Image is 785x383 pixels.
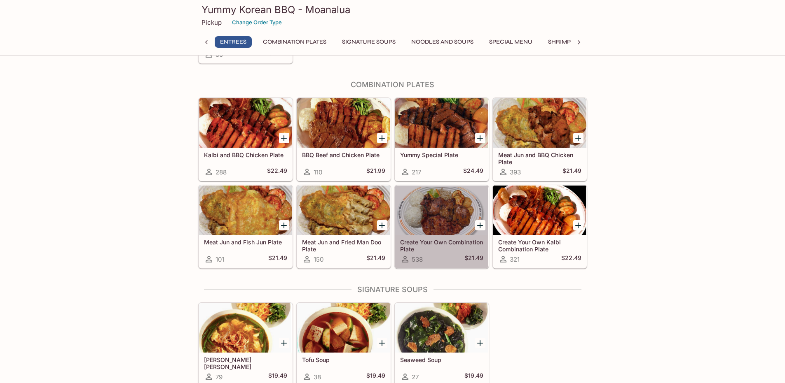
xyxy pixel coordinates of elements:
button: Add Tofu Soup [377,338,387,348]
span: 288 [216,168,227,176]
span: 321 [510,255,520,263]
div: Seaweed Soup [395,303,488,353]
button: Noodles and Soups [407,36,478,48]
button: Add Yummy Special Plate [475,133,485,143]
div: Meat Jun and BBQ Chicken Plate [493,98,586,148]
h4: Combination Plates [198,80,587,89]
div: Create Your Own Combination Plate [395,186,488,235]
div: Tofu Soup [297,303,390,353]
div: Kalbi and BBQ Chicken Plate [199,98,292,148]
a: BBQ Beef and Chicken Plate110$21.99 [297,98,391,181]
a: Yummy Special Plate217$24.49 [395,98,489,181]
div: Create Your Own Kalbi Combination Plate [493,186,586,235]
button: Shrimp Combos [544,36,602,48]
button: Add Seaweed Soup [475,338,485,348]
button: Add BBQ Beef and Chicken Plate [377,133,387,143]
a: Meat Jun and Fried Man Doo Plate150$21.49 [297,185,391,268]
div: BBQ Beef and Chicken Plate [297,98,390,148]
h5: Create Your Own Combination Plate [400,239,483,252]
h5: $21.49 [562,167,581,177]
h5: $22.49 [561,254,581,264]
h5: Meat Jun and Fried Man Doo Plate [302,239,385,252]
button: Entrees [215,36,252,48]
h5: $19.49 [366,372,385,382]
span: 110 [314,168,322,176]
button: Signature Soups [337,36,400,48]
span: 393 [510,168,521,176]
a: Meat Jun and BBQ Chicken Plate393$21.49 [493,98,587,181]
h5: Tofu Soup [302,356,385,363]
a: Kalbi and BBQ Chicken Plate288$22.49 [199,98,293,181]
div: Yummy Special Plate [395,98,488,148]
h5: [PERSON_NAME] [PERSON_NAME] [204,356,287,370]
button: Add Meat Jun and Fish Jun Plate [279,220,289,230]
h5: $22.49 [267,167,287,177]
button: Add Create Your Own Combination Plate [475,220,485,230]
a: Meat Jun and Fish Jun Plate101$21.49 [199,185,293,268]
h5: $21.99 [366,167,385,177]
h5: $24.49 [463,167,483,177]
h5: $19.49 [464,372,483,382]
button: Add Create Your Own Kalbi Combination Plate [573,220,583,230]
button: Special Menu [485,36,537,48]
h5: Seaweed Soup [400,356,483,363]
button: Add Kalbi and BBQ Chicken Plate [279,133,289,143]
span: 79 [216,373,223,381]
div: Meat Jun and Fried Man Doo Plate [297,186,390,235]
h3: Yummy Korean BBQ - Moanalua [202,3,584,16]
span: 27 [412,373,419,381]
button: Change Order Type [228,16,286,29]
button: Combination Plates [258,36,331,48]
div: Meat Jun and Fish Jun Plate [199,186,292,235]
span: 150 [314,255,323,263]
h5: Meat Jun and Fish Jun Plate [204,239,287,246]
h5: $21.49 [366,254,385,264]
button: Add Yook Gae Jang [279,338,289,348]
span: 101 [216,255,224,263]
span: 38 [314,373,321,381]
p: Pickup [202,19,222,26]
h5: $21.49 [464,254,483,264]
span: 217 [412,168,421,176]
div: Yook Gae Jang [199,303,292,353]
span: 538 [412,255,423,263]
button: Add Meat Jun and BBQ Chicken Plate [573,133,583,143]
h5: $19.49 [268,372,287,382]
h5: $21.49 [268,254,287,264]
a: Create Your Own Kalbi Combination Plate321$22.49 [493,185,587,268]
h5: Yummy Special Plate [400,151,483,158]
h5: BBQ Beef and Chicken Plate [302,151,385,158]
a: Create Your Own Combination Plate538$21.49 [395,185,489,268]
h5: Kalbi and BBQ Chicken Plate [204,151,287,158]
h5: Create Your Own Kalbi Combination Plate [498,239,581,252]
h5: Meat Jun and BBQ Chicken Plate [498,151,581,165]
h4: Signature Soups [198,285,587,294]
button: Add Meat Jun and Fried Man Doo Plate [377,220,387,230]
